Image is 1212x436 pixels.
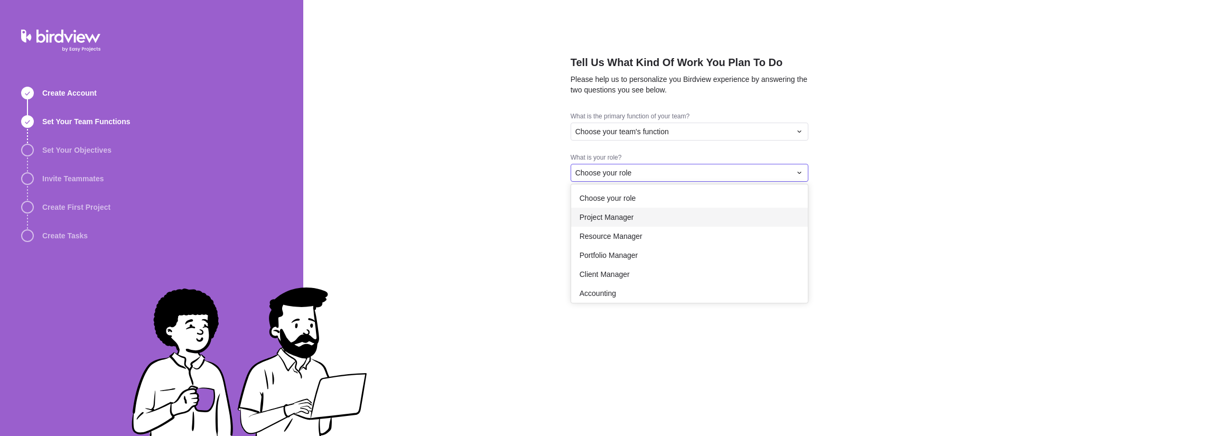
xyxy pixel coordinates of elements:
[580,212,634,222] span: Project Manager
[580,193,636,203] span: Choose your role
[580,288,616,299] span: Accounting
[575,168,632,178] span: Choose your role
[580,231,642,242] span: Resource Manager
[580,269,630,280] span: Client Manager
[580,250,638,261] span: Portfolio Manager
